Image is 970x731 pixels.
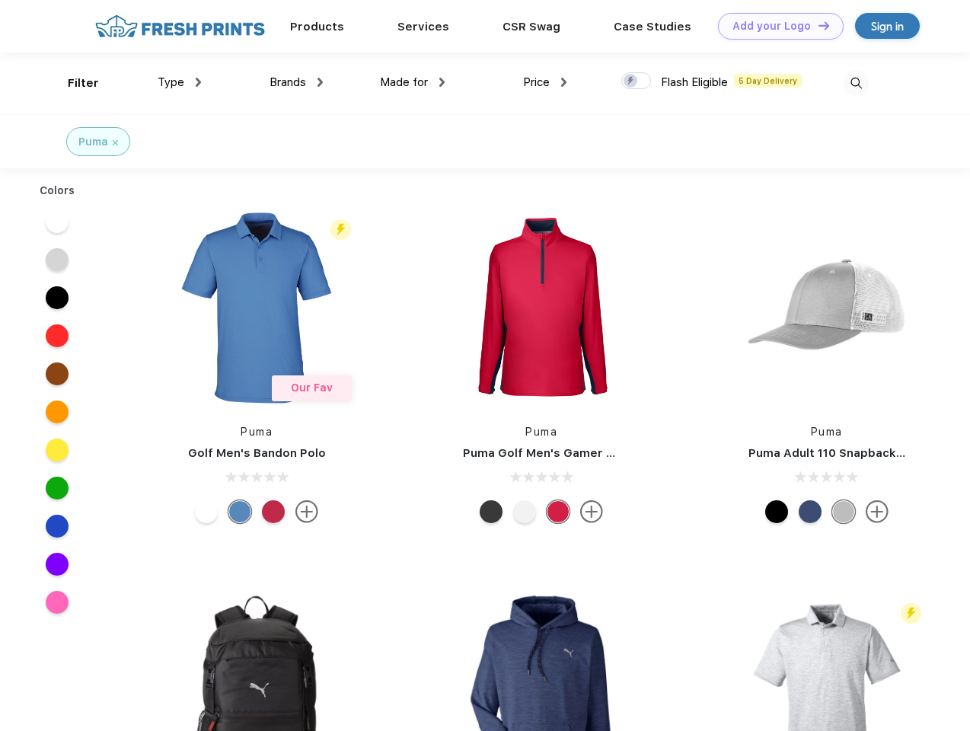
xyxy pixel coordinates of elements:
span: Price [523,75,550,89]
a: Golf Men's Bandon Polo [188,446,326,460]
span: 5 Day Delivery [734,74,802,88]
img: flash_active_toggle.svg [330,219,351,240]
div: Add your Logo [732,20,811,33]
span: Our Fav [291,381,333,394]
div: Puma [78,134,108,150]
a: Puma [241,426,273,438]
a: Sign in [855,13,920,39]
span: Brands [270,75,306,89]
span: Made for [380,75,428,89]
div: Ski Patrol [547,500,570,523]
img: dropdown.png [196,78,201,87]
img: more.svg [295,500,318,523]
a: CSR Swag [503,20,560,34]
img: filter_cancel.svg [113,140,118,145]
img: more.svg [866,500,889,523]
div: Lake Blue [228,500,251,523]
a: Puma [525,426,557,438]
div: Bright White [195,500,218,523]
a: Puma Golf Men's Gamer Golf Quarter-Zip [463,446,704,460]
div: Quarry with Brt Whit [832,500,855,523]
img: dropdown.png [561,78,566,87]
div: Filter [68,75,99,92]
div: Puma Black [480,500,503,523]
img: more.svg [580,500,603,523]
a: Services [397,20,449,34]
span: Flash Eligible [661,75,728,89]
div: Ski Patrol [262,500,285,523]
img: func=resize&h=266 [155,206,358,409]
div: Pma Blk Pma Blk [765,500,788,523]
div: Peacoat Qut Shd [799,500,822,523]
img: dropdown.png [439,78,445,87]
span: Type [158,75,184,89]
div: Colors [28,183,87,199]
img: fo%20logo%202.webp [91,13,270,40]
div: Bright White [513,500,536,523]
a: Products [290,20,344,34]
img: func=resize&h=266 [726,206,928,409]
img: desktop_search.svg [844,71,869,96]
img: DT [818,21,829,30]
a: Puma [811,426,843,438]
div: Sign in [871,18,904,35]
img: dropdown.png [317,78,323,87]
img: func=resize&h=266 [440,206,643,409]
img: flash_active_toggle.svg [901,603,921,624]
